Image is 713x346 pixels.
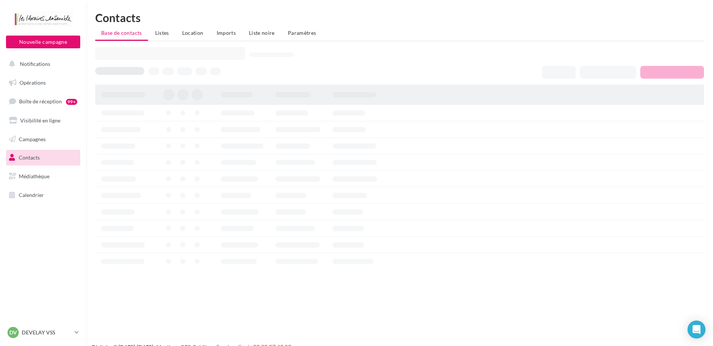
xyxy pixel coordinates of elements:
span: DV [9,329,17,336]
a: Contacts [4,150,82,166]
span: Listes [155,30,169,36]
span: Location [182,30,204,36]
span: Boîte de réception [19,98,62,104]
a: Boîte de réception99+ [4,93,82,109]
span: Opérations [19,79,46,86]
span: Médiathèque [19,173,49,179]
span: Visibilité en ligne [20,117,60,124]
p: DEVELAY VSS [22,329,72,336]
a: Visibilité en ligne [4,113,82,128]
a: DV DEVELAY VSS [6,325,80,340]
a: Opérations [4,75,82,91]
button: Notifications [4,56,79,72]
h1: Contacts [95,12,704,23]
span: Paramètres [288,30,316,36]
div: 99+ [66,99,77,105]
span: Imports [217,30,236,36]
a: Médiathèque [4,169,82,184]
span: Notifications [20,61,50,67]
span: Campagnes [19,136,46,142]
span: Contacts [19,154,40,161]
button: Nouvelle campagne [6,36,80,48]
span: Liste noire [249,30,275,36]
div: Open Intercom Messenger [688,321,706,339]
a: Calendrier [4,187,82,203]
span: Calendrier [19,192,44,198]
a: Campagnes [4,131,82,147]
